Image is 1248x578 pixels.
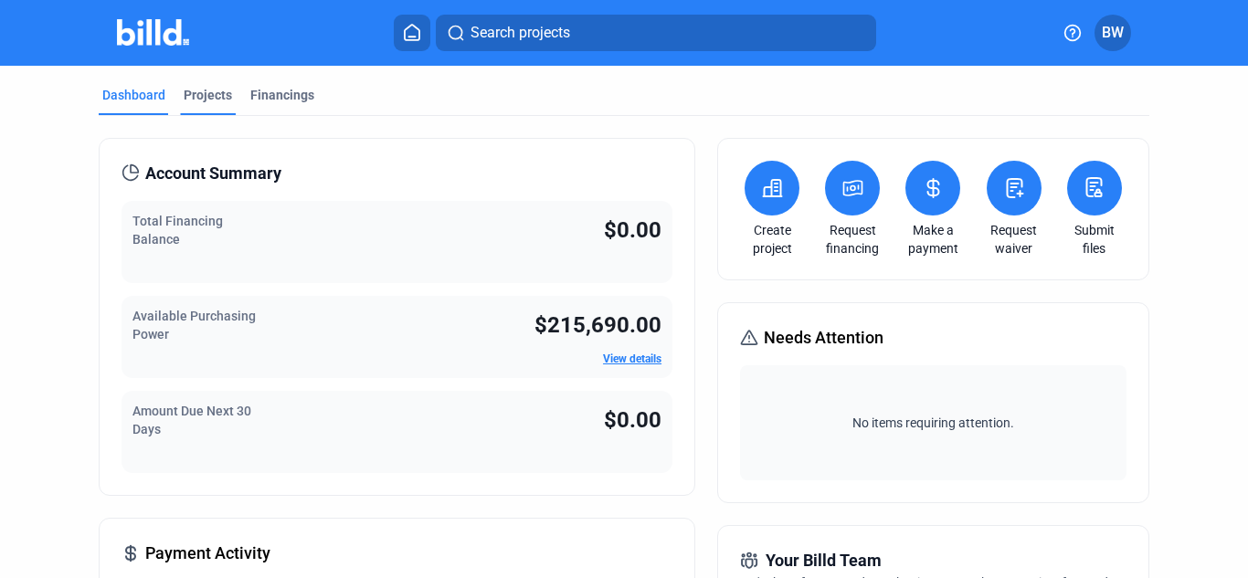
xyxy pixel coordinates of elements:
div: Financings [250,86,314,104]
span: Search projects [471,22,570,44]
div: Dashboard [102,86,165,104]
span: $215,690.00 [534,312,661,338]
a: Make a payment [901,221,965,257]
span: Available Purchasing Power [132,309,256,342]
a: Request waiver [982,221,1046,257]
span: Account Summary [145,161,281,186]
button: BW [1095,15,1131,51]
span: $0.00 [604,407,661,433]
span: Amount Due Next 30 Days [132,404,251,436]
a: Request financing [820,221,884,257]
a: View details [603,352,661,365]
span: Total Financing Balance [132,214,223,247]
button: Search projects [436,15,876,51]
span: No items requiring attention. [747,414,1119,432]
a: Create project [740,221,804,257]
img: Billd Company Logo [117,19,189,46]
span: BW [1102,22,1124,44]
span: Your Billd Team [766,548,882,573]
span: Payment Activity [145,541,270,566]
span: Needs Attention [764,325,883,351]
a: Submit files [1063,221,1126,257]
span: $0.00 [604,217,661,243]
div: Projects [184,86,232,104]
